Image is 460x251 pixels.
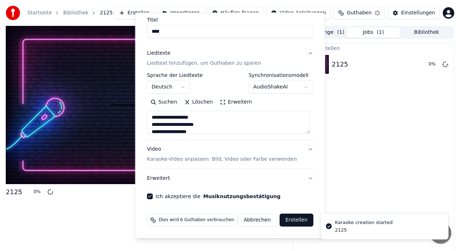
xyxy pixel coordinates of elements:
div: Liedtexte [147,50,170,57]
button: VideoKaraoke-Video anpassen: Bild, Video oder Farbe verwenden [147,140,313,169]
button: Suchen [147,96,181,108]
span: Dies wird 6 Guthaben verbrauchen [159,217,234,223]
label: Titel [147,17,313,22]
label: Synchronisationsmodell [248,73,313,78]
button: Erweitern [216,96,256,108]
button: Abbrechen [238,214,277,227]
p: Karaoke-Video anpassen: Bild, Video oder Farbe verwenden [147,156,297,163]
button: Erweitert [147,169,313,188]
label: Sprache der Liedtexte [147,73,203,78]
label: Ich akzeptiere die [156,194,280,199]
button: Ich akzeptiere die [203,194,280,199]
div: Video [147,146,297,163]
button: LiedtexteLiedtext hinzufügen, um Guthaben zu sparen [147,44,313,73]
div: LiedtexteLiedtext hinzufügen, um Guthaben zu sparen [147,73,313,140]
button: Erstellen [280,214,313,227]
p: Liedtext hinzufügen, um Guthaben zu sparen [147,60,261,67]
button: Löschen [181,96,216,108]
